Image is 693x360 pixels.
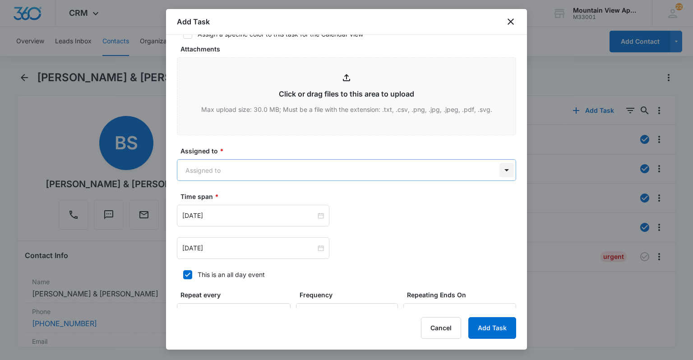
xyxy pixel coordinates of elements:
[198,270,265,279] div: This is an all day event
[180,146,520,156] label: Assigned to
[468,317,516,339] button: Add Task
[379,307,394,322] button: Clear
[300,290,402,300] label: Frequency
[180,44,520,54] label: Attachments
[177,303,291,325] input: Number
[407,290,520,300] label: Repeating Ends On
[182,243,316,253] input: May 16, 2023
[180,290,294,300] label: Repeat every
[182,211,316,221] input: May 16, 2023
[318,245,324,251] span: close-circle
[505,16,516,27] button: close
[180,192,520,201] label: Time span
[318,212,324,219] span: close-circle
[421,317,461,339] button: Cancel
[177,58,516,135] input: Click or drag files to this area to upload
[177,16,210,27] h1: Add Task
